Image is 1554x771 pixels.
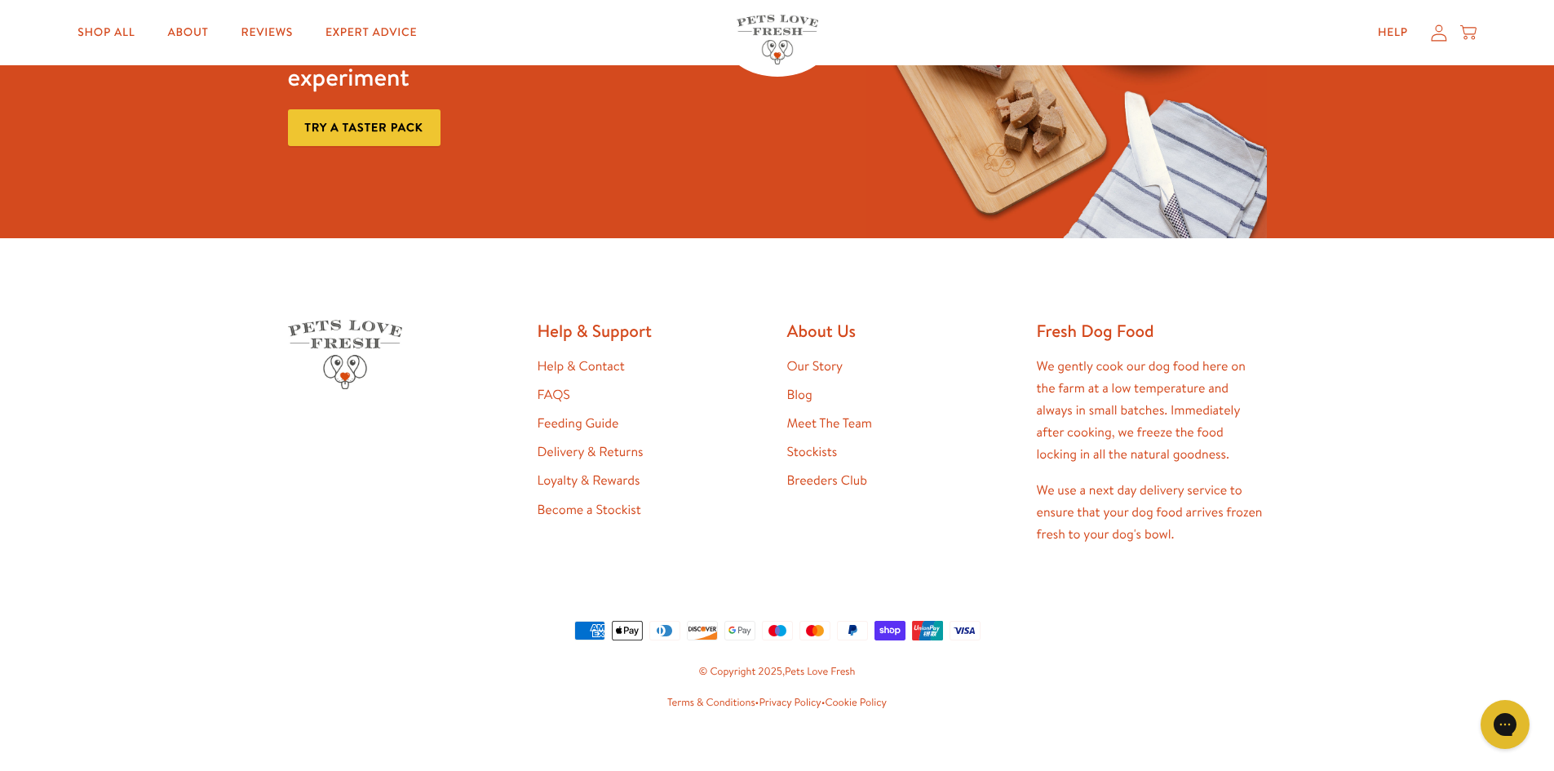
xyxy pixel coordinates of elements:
[288,320,402,389] img: Pets Love Fresh
[288,694,1267,712] small: • •
[288,29,688,93] h3: Dog food that isn't a chemistry experiment
[1037,356,1267,467] p: We gently cook our dog food here on the farm at a low temperature and always in small batches. Im...
[1365,16,1421,49] a: Help
[785,664,855,679] a: Pets Love Fresh
[538,443,644,461] a: Delivery & Returns
[667,695,755,710] a: Terms & Conditions
[1037,320,1267,342] h2: Fresh Dog Food
[288,663,1267,681] small: © Copyright 2025,
[787,443,838,461] a: Stockists
[312,16,430,49] a: Expert Advice
[787,320,1017,342] h2: About Us
[64,16,148,49] a: Shop All
[538,386,570,404] a: FAQS
[826,695,887,710] a: Cookie Policy
[787,472,867,490] a: Breeders Club
[787,386,812,404] a: Blog
[538,357,625,375] a: Help & Contact
[759,695,821,710] a: Privacy Policy
[787,414,872,432] a: Meet The Team
[787,357,843,375] a: Our Story
[154,16,221,49] a: About
[538,320,768,342] h2: Help & Support
[1037,480,1267,547] p: We use a next day delivery service to ensure that your dog food arrives frozen fresh to your dog'...
[737,15,818,64] img: Pets Love Fresh
[538,472,640,490] a: Loyalty & Rewards
[538,414,619,432] a: Feeding Guide
[228,16,306,49] a: Reviews
[288,109,441,146] a: Try a taster pack
[538,501,641,519] a: Become a Stockist
[1472,694,1538,755] iframe: Gorgias live chat messenger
